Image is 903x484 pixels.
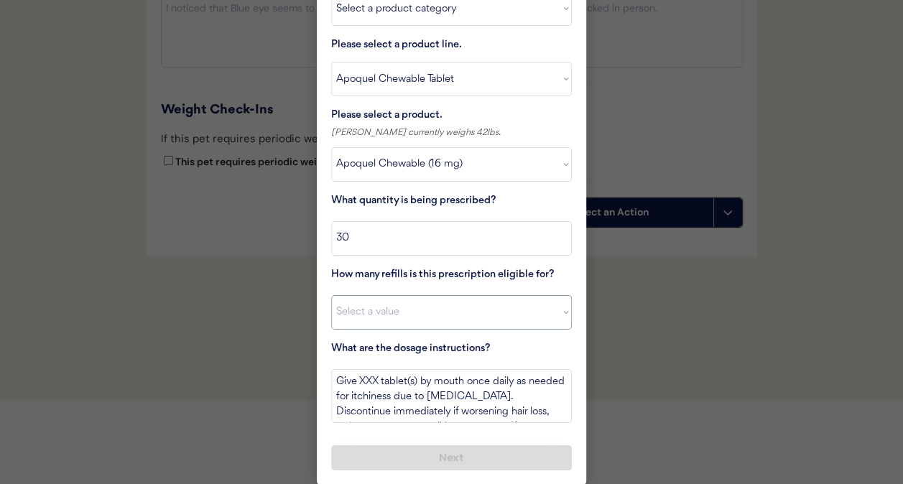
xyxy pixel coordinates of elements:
[331,37,475,55] div: Please select a product line.
[331,125,572,140] div: [PERSON_NAME] currently weighs 42lbs.
[331,192,572,210] div: What quantity is being prescribed?
[331,340,572,358] div: What are the dosage instructions?
[331,221,572,256] input: Enter a number
[331,445,572,470] button: Next
[331,266,572,284] div: How many refills is this prescription eligible for?
[331,107,572,125] div: Please select a product.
